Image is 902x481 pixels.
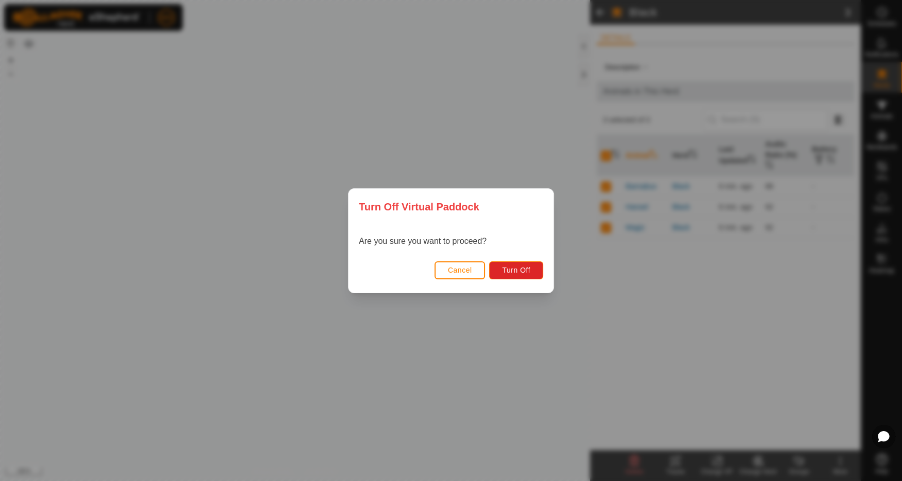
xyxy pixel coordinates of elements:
span: Cancel [448,266,472,274]
span: Turn Off [502,266,530,274]
button: Cancel [435,261,485,279]
p: Are you sure you want to proceed? [359,235,487,247]
button: Turn Off [489,261,543,279]
span: Turn Off Virtual Paddock [359,199,479,215]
